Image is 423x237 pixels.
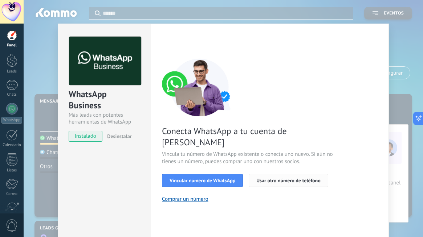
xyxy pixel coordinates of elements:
[170,178,235,183] span: Vincular número de WhatsApp
[162,151,335,165] span: Vincula tu número de WhatsApp existente o conecta uno nuevo. Si aún no tienes un número, puedes c...
[69,37,141,86] img: logo_main.png
[162,125,335,148] span: Conecta WhatsApp a tu cuenta de [PERSON_NAME]
[1,168,23,173] div: Listas
[1,143,23,147] div: Calendario
[1,117,22,124] div: WhatsApp
[1,69,23,74] div: Leads
[256,178,320,183] span: Usar otro número de teléfono
[162,174,243,187] button: Vincular número de WhatsApp
[69,131,102,142] span: instalado
[1,43,23,48] div: Panel
[1,192,23,196] div: Correo
[69,88,140,112] div: WhatsApp Business
[104,131,131,142] button: Desinstalar
[162,58,238,116] img: connect number
[162,196,208,203] button: Comprar un número
[69,112,140,125] div: Más leads con potentes herramientas de WhatsApp
[107,133,131,140] span: Desinstalar
[1,92,23,97] div: Chats
[249,174,328,187] button: Usar otro número de teléfono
